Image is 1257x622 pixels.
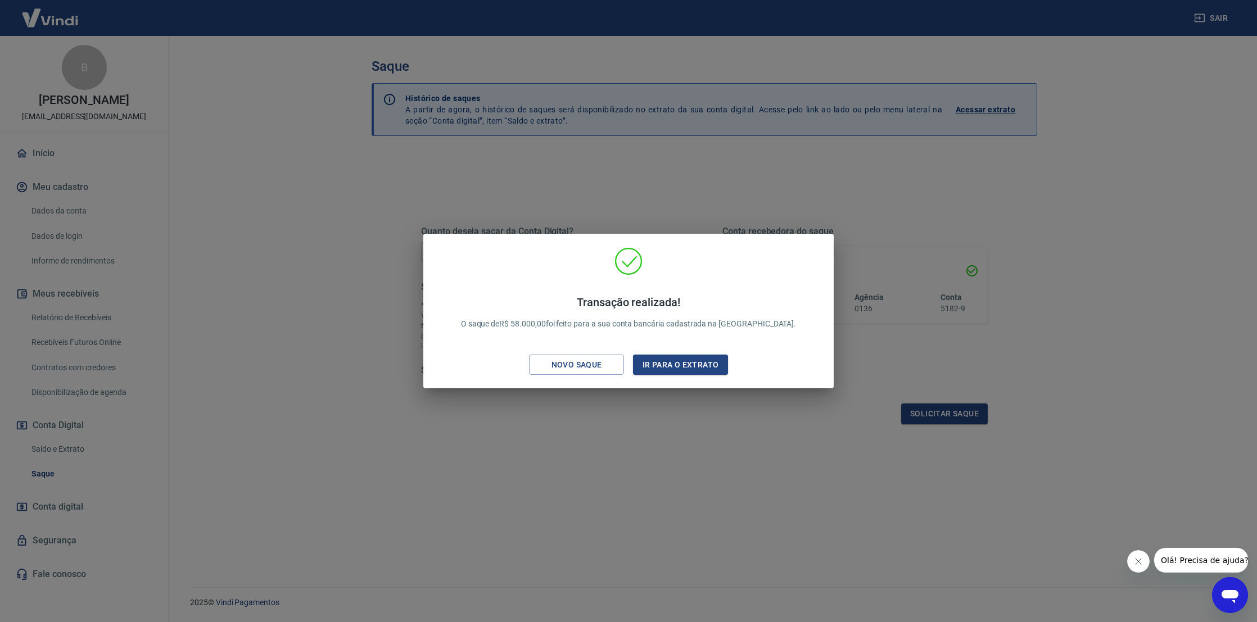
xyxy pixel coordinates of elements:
h4: Transação realizada! [461,296,797,309]
button: Ir para o extrato [633,355,728,375]
div: Novo saque [538,358,616,372]
iframe: Fechar mensagem [1127,550,1150,573]
iframe: Botão para abrir a janela de mensagens [1212,577,1248,613]
span: Olá! Precisa de ajuda? [7,8,94,17]
button: Novo saque [529,355,624,375]
iframe: Mensagem da empresa [1154,548,1248,573]
p: O saque de R$ 58.000,00 foi feito para a sua conta bancária cadastrada na [GEOGRAPHIC_DATA]. [461,296,797,330]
